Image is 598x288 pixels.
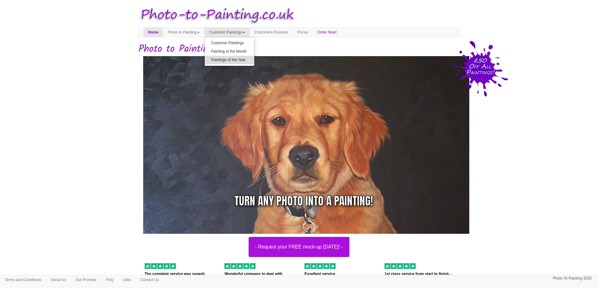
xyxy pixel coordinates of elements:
button: - Request your FREE mock-up [DATE]! - [249,237,350,257]
a: Customers Reviews [250,28,293,37]
a: Jobs [118,275,136,285]
div: Turn any photo into a painting! [234,193,373,209]
a: Prices [293,28,313,37]
img: 5 of out 5 stars [304,263,336,269]
a: - Request your FREE mock-up [DATE]! - [134,56,465,257]
a: Contact Us [136,275,164,285]
a: Home [143,28,163,37]
p: The complete service was superb from… [145,271,215,284]
img: 50 pound price drop [452,41,508,97]
img: 5 of out 5 stars [385,263,416,269]
a: Photo to Painting [163,28,204,37]
a: Our Promise [71,275,101,285]
img: 5 of out 5 stars [145,263,176,269]
img: Photo to Painting [135,3,296,27]
a: Customer Paintings [205,39,254,47]
a: Order Now! [313,28,341,37]
p: Excellent service [304,271,375,277]
img: dog.jpg [143,56,474,239]
p: Wonderful company to deal with [224,271,295,277]
h1: Photo to Painting [138,44,460,55]
a: About Us [46,275,71,285]
img: 5 of out 5 stars [224,263,256,269]
p: Photo To Painting 2025 [553,275,592,282]
p: 1st class service from start to finish… [385,271,455,277]
a: Painting of the Month [205,47,254,56]
a: Paintings of the Year [205,56,254,64]
a: FAQ [101,275,118,285]
a: Customer Paintings [204,28,250,37]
